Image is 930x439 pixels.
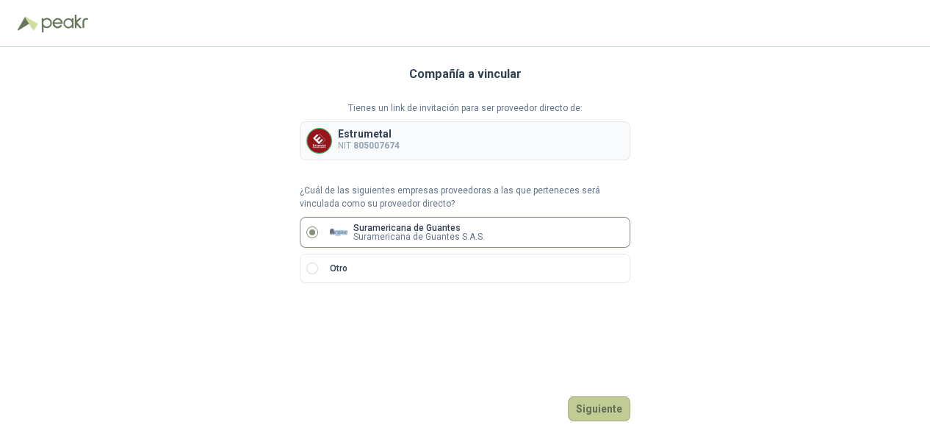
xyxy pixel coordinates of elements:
p: Suramericana de Guantes [353,224,485,232]
img: Company Logo [330,224,347,241]
p: ¿Cuál de las siguientes empresas proveedoras a las que perteneces será vinculada como su proveedo... [300,184,630,212]
img: Peakr [41,15,88,32]
button: Siguiente [568,396,630,421]
img: Logo [18,16,38,31]
p: Otro [330,262,347,276]
p: Suramericana de Guantes S.A.S. [353,232,485,241]
img: Company Logo [307,129,331,153]
p: Estrumetal [338,129,400,139]
h3: Compañía a vincular [409,65,522,84]
p: NIT [338,139,400,153]
b: 805007674 [353,140,400,151]
p: Tienes un link de invitación para ser proveedor directo de: [300,101,630,115]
